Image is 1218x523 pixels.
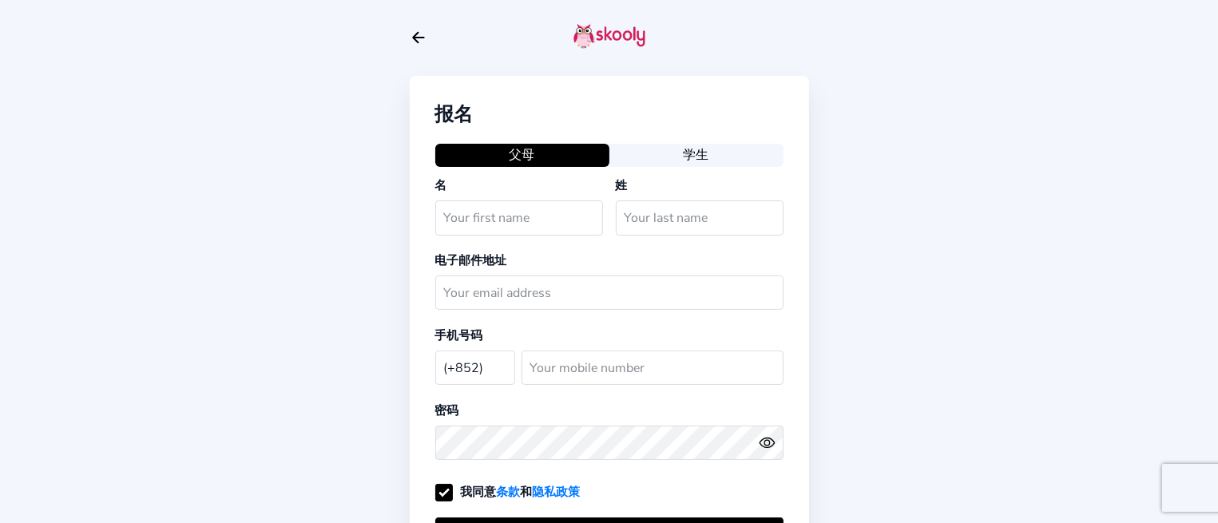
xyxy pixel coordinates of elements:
ion-icon: eye outline [759,434,776,451]
button: 学生 [609,144,784,166]
div: 报名 [435,101,784,127]
input: Your email address [435,275,784,310]
button: arrow back outline [410,29,427,46]
label: 手机号码 [435,327,483,343]
a: 隐私政策 [533,484,581,500]
input: Your first name [435,200,603,235]
label: 密码 [435,402,459,418]
label: 名 [435,177,447,193]
label: 姓 [616,177,628,193]
label: 电子邮件地址 [435,252,507,268]
a: 条款 [497,484,521,500]
img: skooly-logo.png [573,23,645,49]
label: 我同意 和 [435,484,581,500]
button: eye outlineeye off outline [759,434,783,451]
button: 父母 [435,144,609,166]
input: Your last name [616,200,784,235]
input: Your mobile number [522,351,784,385]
